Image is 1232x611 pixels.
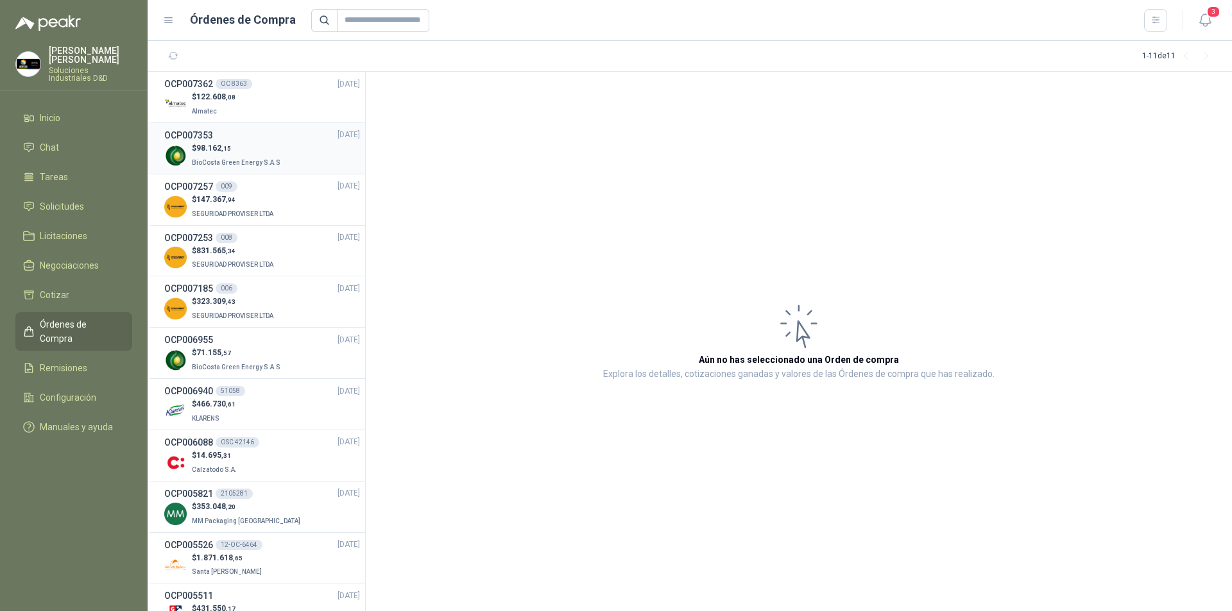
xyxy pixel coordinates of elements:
[40,361,87,375] span: Remisiones
[40,288,69,302] span: Cotizar
[196,144,231,153] span: 98.162
[192,194,276,206] p: $
[192,501,303,513] p: $
[699,353,899,367] h3: Aún no has seleccionado una Orden de compra
[15,253,132,278] a: Negociaciones
[15,106,132,130] a: Inicio
[190,11,296,29] h1: Órdenes de Compra
[338,283,360,295] span: [DATE]
[40,170,68,184] span: Tareas
[164,554,187,576] img: Company Logo
[196,502,235,511] span: 353.048
[338,487,360,499] span: [DATE]
[192,91,235,103] p: $
[40,111,60,125] span: Inicio
[196,553,243,562] span: 1.871.618
[338,385,360,398] span: [DATE]
[40,420,113,434] span: Manuales y ayuda
[164,435,360,476] a: OCP006088OSC 42146[DATE] Company Logo$14.695,31Calzatodo S.A.
[164,144,187,167] img: Company Logo
[164,281,360,322] a: OCP007185006[DATE] Company Logo$323.309,43SEGURIDAD PROVISER LTDA
[192,108,217,115] span: Almatec
[192,261,273,268] span: SEGURIDAD PROVISER LTDA
[164,451,187,474] img: Company Logo
[338,129,360,141] span: [DATE]
[226,298,235,305] span: ,43
[192,449,239,462] p: $
[15,356,132,380] a: Remisiones
[15,312,132,351] a: Órdenes de Compra
[192,415,219,422] span: KLARENS
[164,487,213,501] h3: OCP005821
[164,77,213,91] h3: OCP007362
[40,199,84,213] span: Solicitudes
[226,247,235,255] span: ,34
[216,540,262,550] div: 12-OC-6464
[16,52,40,76] img: Company Logo
[164,231,360,271] a: OCP007253008[DATE] Company Logo$831.565,34SEGURIDAD PROVISER LTDA
[196,246,235,255] span: 831.565
[164,196,187,218] img: Company Logo
[164,333,213,347] h3: OCP006955
[164,180,213,194] h3: OCP007257
[192,296,276,308] p: $
[196,195,235,204] span: 147.367
[164,349,187,371] img: Company Logo
[164,128,213,142] h3: OCP007353
[164,231,213,245] h3: OCP007253
[196,348,231,357] span: 71.155
[603,367,995,382] p: Explora los detalles, cotizaciones ganadas y valores de las Órdenes de compra que has realizado.
[196,399,235,408] span: 466.730
[15,194,132,219] a: Solicitudes
[49,67,132,82] p: Soluciones Industriales D&D
[221,145,231,152] span: ,15
[216,181,237,192] div: 009
[192,517,300,524] span: MM Packaging [GEOGRAPHIC_DATA]
[164,93,187,115] img: Company Logo
[338,590,360,602] span: [DATE]
[226,503,235,510] span: ,20
[1193,9,1217,32] button: 3
[338,334,360,346] span: [DATE]
[49,46,132,64] p: [PERSON_NAME] [PERSON_NAME]
[40,229,87,243] span: Licitaciones
[15,415,132,439] a: Manuales y ayuda
[15,385,132,410] a: Configuración
[216,386,245,396] div: 51058
[15,135,132,160] a: Chat
[233,555,243,562] span: ,65
[164,246,187,269] img: Company Logo
[164,435,213,449] h3: OCP006088
[338,436,360,448] span: [DATE]
[338,539,360,551] span: [DATE]
[164,297,187,320] img: Company Logo
[164,384,213,398] h3: OCP006940
[192,466,237,473] span: Calzatodo S.A.
[226,401,235,408] span: ,61
[164,77,360,117] a: OCP007362OC 8363[DATE] Company Logo$122.608,08Almatec
[192,347,283,359] p: $
[216,489,253,499] div: 2105281
[1206,6,1220,18] span: 3
[15,165,132,189] a: Tareas
[196,451,231,460] span: 14.695
[192,159,280,166] span: BioCosta Green Energy S.A.S
[226,196,235,203] span: ,94
[216,437,259,448] div: OSC 42146
[40,390,96,405] span: Configuración
[164,589,213,603] h3: OCP005511
[192,568,262,575] span: Santa [PERSON_NAME]
[226,94,235,101] span: ,08
[216,79,252,89] div: OC 8363
[164,487,360,527] a: OCP0058212105281[DATE] Company Logo$353.048,20MM Packaging [GEOGRAPHIC_DATA]
[15,15,81,31] img: Logo peakr
[192,245,276,257] p: $
[221,349,231,356] span: ,57
[15,224,132,248] a: Licitaciones
[338,78,360,90] span: [DATE]
[192,312,273,319] span: SEGURIDAD PROVISER LTDA
[15,283,132,307] a: Cotizar
[1142,46,1217,67] div: 1 - 11 de 11
[216,233,237,243] div: 008
[192,552,264,564] p: $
